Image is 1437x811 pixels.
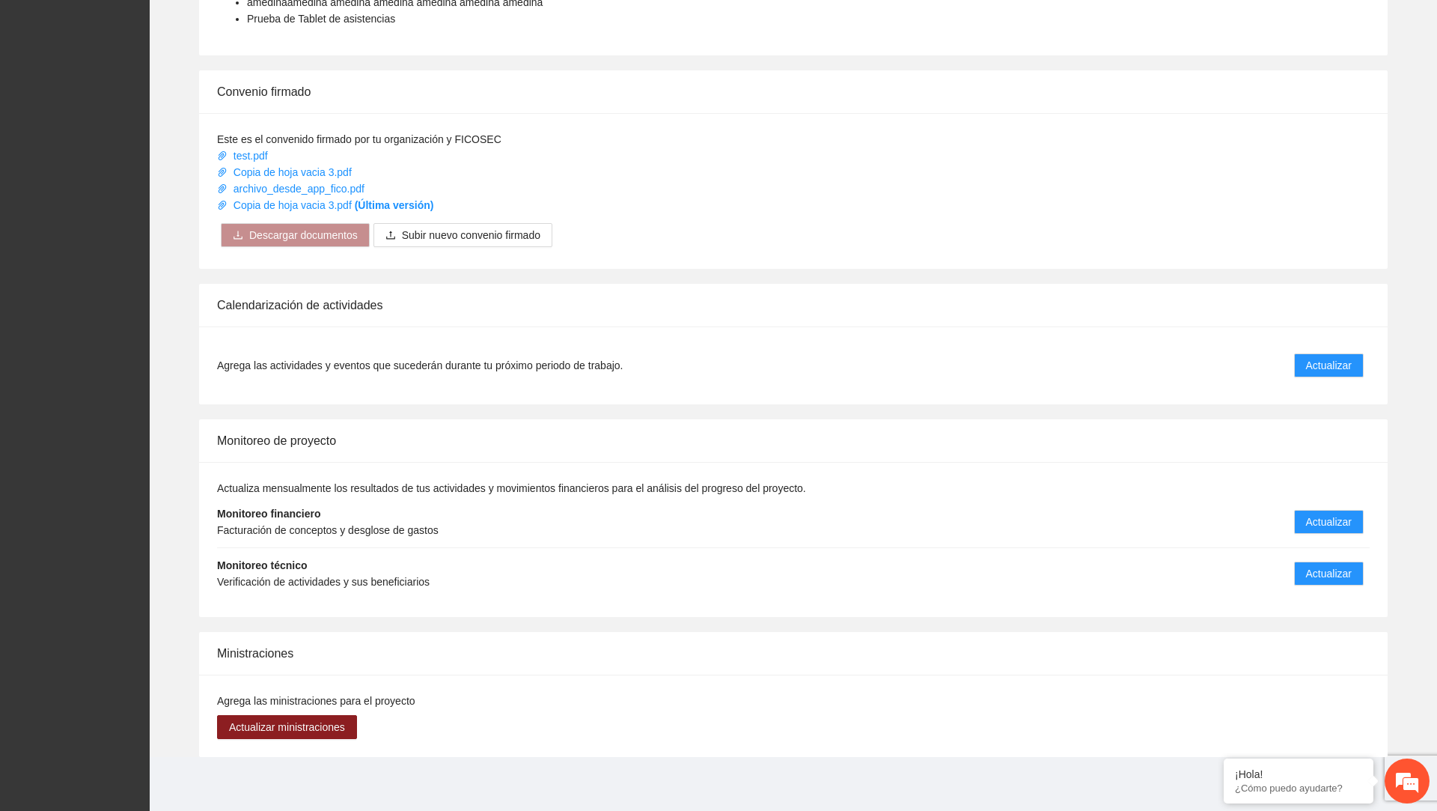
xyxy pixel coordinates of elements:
[217,482,806,494] span: Actualiza mensualmente los resultados de tus actividades y movimientos financieros para el anális...
[1294,510,1364,534] button: Actualizar
[217,183,367,195] a: archivo_desde_app_fico.pdf
[217,524,439,536] span: Facturación de conceptos y desglose de gastos
[217,576,430,588] span: Verificación de actividades y sus beneficiarios
[1235,768,1362,780] div: ¡Hola!
[229,719,345,735] span: Actualizar ministraciones
[233,230,243,242] span: download
[217,150,271,162] a: test.pdf
[217,695,415,707] span: Agrega las ministraciones para el proyecto
[1235,783,1362,794] p: ¿Cómo puedo ayudarte?
[217,715,357,739] button: Actualizar ministraciones
[217,721,357,733] a: Actualizar ministraciones
[1306,565,1352,582] span: Actualizar
[217,167,228,177] span: paper-clip
[1294,562,1364,586] button: Actualizar
[373,229,552,241] span: uploadSubir nuevo convenio firmado
[217,133,501,145] span: Este es el convenido firmado por tu organización y FICOSEC
[249,227,358,243] span: Descargar documentos
[217,151,228,161] span: paper-clip
[217,508,320,520] strong: Monitoreo financiero
[1306,357,1352,374] span: Actualizar
[217,419,1370,462] div: Monitoreo de proyecto
[217,199,433,211] a: Copia de hoja vacia 3.pdf
[402,227,540,243] span: Subir nuevo convenio firmado
[221,223,370,247] button: downloadDescargar documentos
[373,223,552,247] button: uploadSubir nuevo convenio firmado
[217,632,1370,675] div: Ministraciones
[247,13,395,25] span: Prueba de Tablet de asistencias
[217,70,1370,113] div: Convenio firmado
[217,200,228,210] span: paper-clip
[217,183,228,194] span: paper-clip
[1294,353,1364,377] button: Actualizar
[217,559,308,571] strong: Monitoreo técnico
[1306,514,1352,530] span: Actualizar
[355,199,434,211] strong: (Última versión)
[217,166,355,178] a: Copia de hoja vacia 3.pdf
[385,230,396,242] span: upload
[217,284,1370,326] div: Calendarización de actividades
[217,357,623,374] span: Agrega las actividades y eventos que sucederán durante tu próximo periodo de trabajo.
